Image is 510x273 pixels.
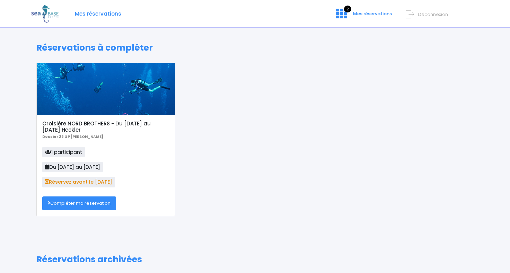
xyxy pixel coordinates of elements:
span: Déconnexion [418,11,448,18]
b: Dossier 25 GP [PERSON_NAME] [42,134,103,139]
h5: Croisière NORD BROTHERS - Du [DATE] au [DATE] Heckler [42,121,169,133]
span: 2 [344,6,351,12]
span: Du [DATE] au [DATE] [42,162,103,172]
a: Compléter ma réservation [42,196,116,210]
h1: Réservations à compléter [36,43,474,53]
span: Réservez avant le [DATE] [42,177,115,187]
a: 2 Mes réservations [331,13,396,19]
span: 1 participant [42,147,85,157]
h1: Réservations archivées [36,254,474,265]
span: Mes réservations [353,10,392,17]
